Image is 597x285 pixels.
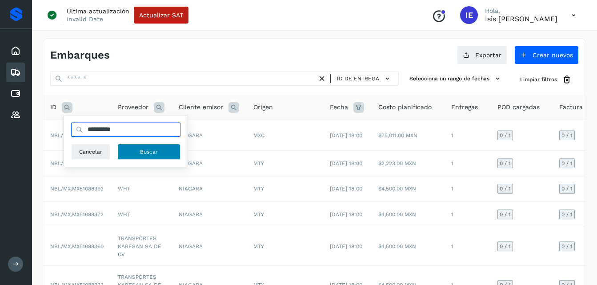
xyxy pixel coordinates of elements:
[371,120,444,150] td: $75,011.00 MXN
[6,105,25,125] div: Proveedores
[139,12,183,18] span: Actualizar SAT
[172,150,246,176] td: NIAGARA
[457,46,507,64] button: Exportar
[533,52,573,58] span: Crear nuevos
[330,160,362,166] span: [DATE] 18:00
[475,52,501,58] span: Exportar
[371,202,444,227] td: $4,500.00 MXN
[485,7,557,15] p: Hola,
[253,103,273,112] span: Origen
[67,7,129,15] p: Última actualización
[520,75,557,83] span: Limpiar filtros
[253,243,264,249] span: MTY
[111,227,172,266] td: TRANSPORTES KARESAN SA DE CV
[253,186,264,192] span: MTY
[451,103,478,112] span: Entregas
[50,243,104,249] span: NBL/MX.MX51088360
[50,103,56,112] span: ID
[561,244,573,249] span: 0 / 1
[371,150,444,176] td: $2,223.00 MXN
[134,7,188,24] button: Actualizar SAT
[561,133,573,138] span: 0 / 1
[444,227,490,266] td: 1
[561,186,573,191] span: 0 / 1
[111,202,172,227] td: WHT
[337,75,379,83] span: ID de entrega
[50,132,104,139] span: NBL/MX.MX51088409
[179,103,223,112] span: Cliente emisor
[111,176,172,202] td: WHT
[406,71,506,86] button: Selecciona un rango de fechas
[444,120,490,150] td: 1
[172,120,246,150] td: NIAGARA
[514,46,579,64] button: Crear nuevos
[444,176,490,202] td: 1
[330,132,362,139] span: [DATE] 18:00
[500,161,511,166] span: 0 / 1
[500,133,511,138] span: 0 / 1
[371,227,444,266] td: $4,500.00 MXN
[172,176,246,202] td: NIAGARA
[50,160,104,166] span: NBL/MX.MX51088405
[561,161,573,166] span: 0 / 1
[561,212,573,217] span: 0 / 1
[6,63,25,82] div: Embarques
[6,41,25,61] div: Inicio
[118,103,148,112] span: Proveedor
[253,160,264,166] span: MTY
[497,103,540,112] span: POD cargadas
[50,186,104,192] span: NBL/MX.MX51088393
[330,243,362,249] span: [DATE] 18:00
[500,244,511,249] span: 0 / 1
[330,103,348,112] span: Fecha
[500,186,511,191] span: 0 / 1
[371,176,444,202] td: $4,500.00 MXN
[330,211,362,218] span: [DATE] 18:00
[67,15,103,23] p: Invalid Date
[253,211,264,218] span: MTY
[50,211,104,218] span: NBL/MX.MX51088372
[444,202,490,227] td: 1
[6,84,25,103] div: Cuentas por pagar
[334,72,395,85] button: ID de entrega
[513,71,579,88] button: Limpiar filtros
[485,15,557,23] p: Isis Efigenia Lopez Cruz
[330,186,362,192] span: [DATE] 18:00
[444,150,490,176] td: 1
[172,227,246,266] td: NIAGARA
[378,103,432,112] span: Costo planificado
[50,49,110,62] h4: Embarques
[559,103,583,112] span: Factura
[253,132,264,139] span: MXC
[172,202,246,227] td: NIAGARA
[500,212,511,217] span: 0 / 1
